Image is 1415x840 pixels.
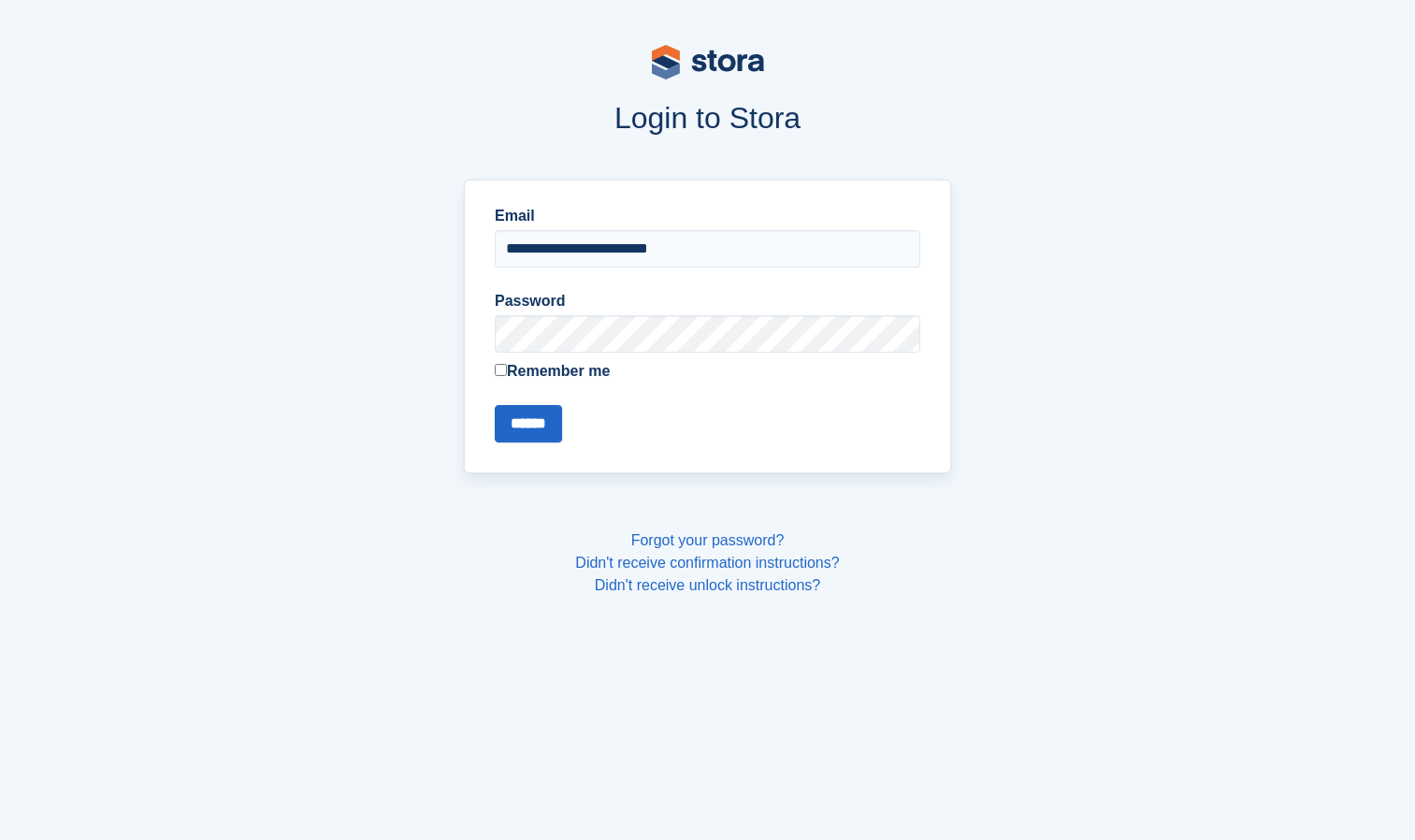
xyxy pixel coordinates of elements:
img: stora-logo-53a41332b3708ae10de48c4981b4e9114cc0af31d8433b30ea865607fb682f29.svg [652,45,764,80]
label: Email [495,205,920,227]
h1: Login to Stora [108,101,1308,135]
input: Remember me [495,364,507,376]
label: Remember me [495,360,920,383]
label: Password [495,290,920,312]
a: Forgot your password? [631,532,785,548]
a: Didn't receive unlock instructions? [595,577,820,593]
a: Didn't receive confirmation instructions? [575,555,839,571]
